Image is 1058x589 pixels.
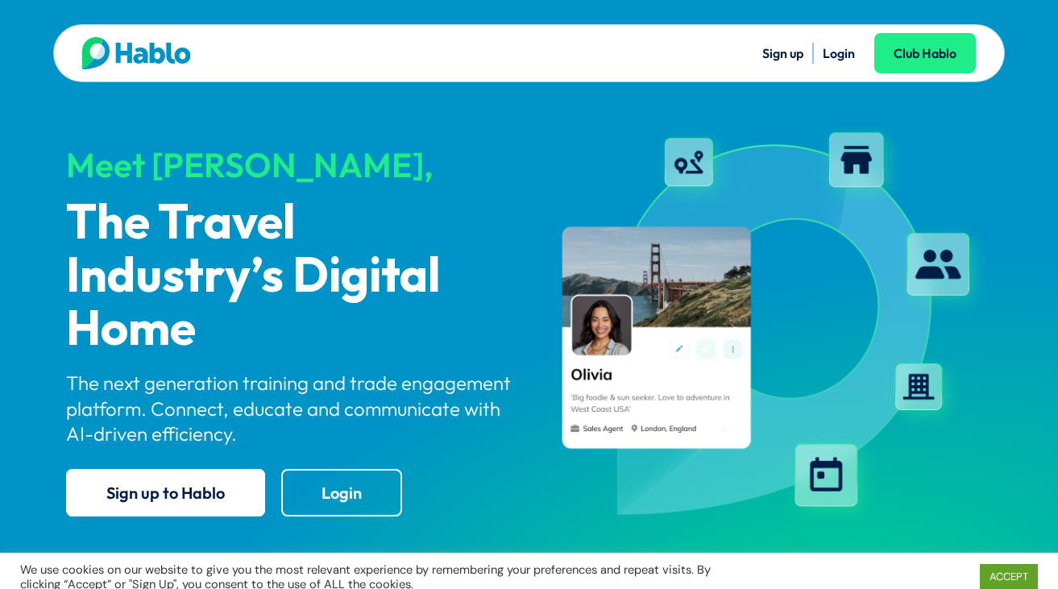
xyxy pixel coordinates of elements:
[66,371,516,446] p: The next generation training and trade engagement platform. Connect, educate and communicate with...
[281,469,402,516] a: Login
[66,469,265,516] a: Sign up to Hablo
[980,564,1038,589] a: ACCEPT
[874,33,976,73] a: Club Hablo
[762,45,803,61] a: Sign up
[543,119,993,530] img: hablo-profile-image
[82,37,191,69] img: Hablo logo main 2
[66,197,516,357] p: The Travel Industry’s Digital Home
[66,147,516,184] div: Meet [PERSON_NAME],
[823,45,855,61] a: Login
